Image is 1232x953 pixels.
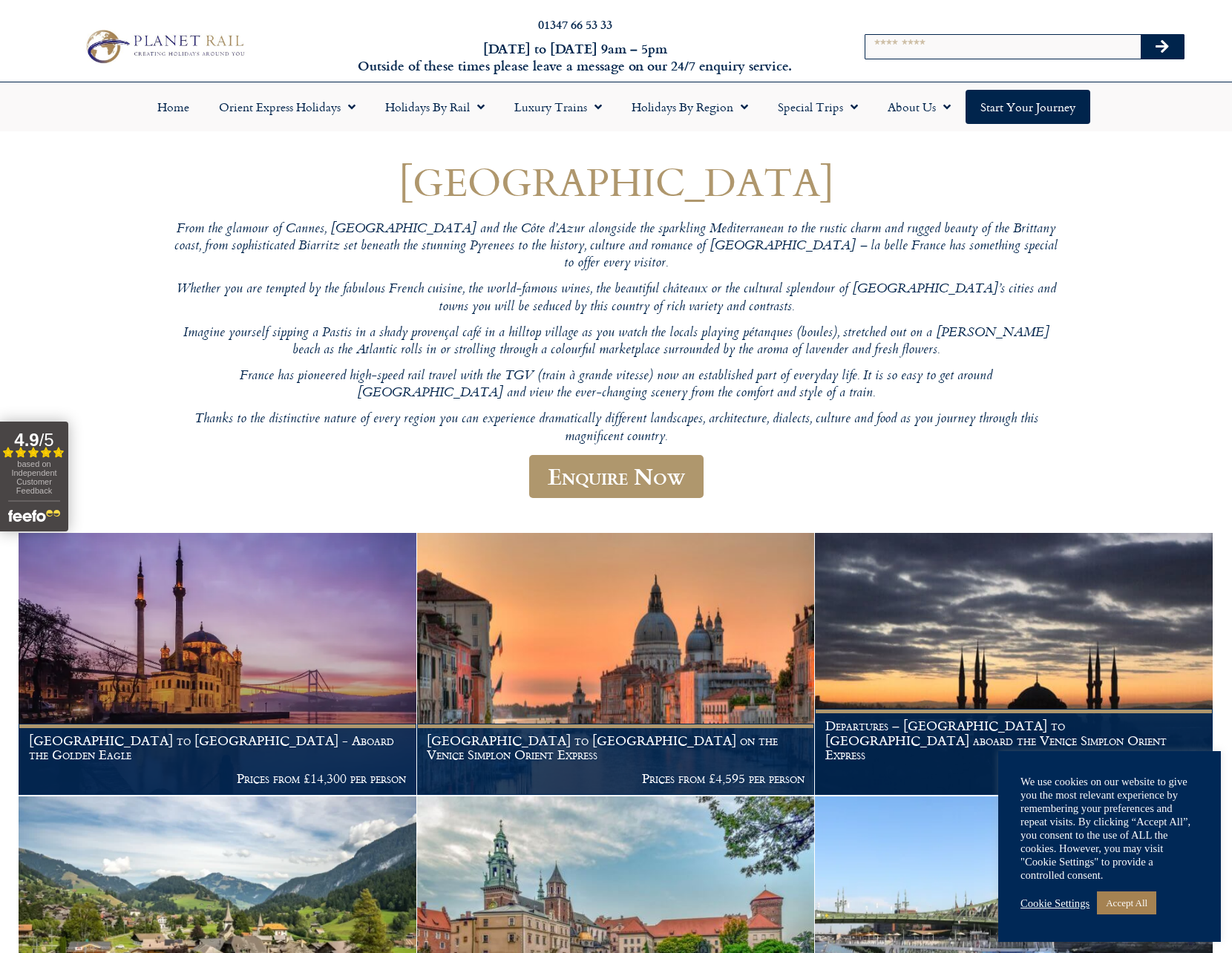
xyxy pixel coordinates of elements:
a: Orient Express Holidays [204,90,370,124]
button: Search [1141,35,1184,59]
p: Whether you are tempted by the fabulous French cuisine, the world-famous wines, the beautiful châ... [171,281,1061,316]
h1: [GEOGRAPHIC_DATA] to [GEOGRAPHIC_DATA] - Aboard the Golden Eagle [29,733,407,762]
a: Departures – [GEOGRAPHIC_DATA] to [GEOGRAPHIC_DATA] aboard the Venice Simplon Orient Express Pric... [815,533,1213,796]
a: 01347 66 53 33 [538,16,612,33]
a: Holidays by Rail [370,90,499,124]
a: Cookie Settings [1020,897,1090,910]
p: From the glamour of Cannes, [GEOGRAPHIC_DATA] and the Côte d’Azur alongside the sparkling Mediter... [171,221,1061,273]
p: Prices from £14,300 per person [29,771,407,786]
a: [GEOGRAPHIC_DATA] to [GEOGRAPHIC_DATA] on the Venice Simplon Orient Express Prices from £4,595 pe... [417,533,816,796]
a: About Us [873,90,966,124]
h1: [GEOGRAPHIC_DATA] [171,160,1061,203]
p: France has pioneered high-speed rail travel with the TGV (train à grande vitesse) now an establis... [171,368,1061,403]
a: Enquire Now [529,455,704,499]
nav: Menu [7,90,1225,124]
img: Planet Rail Train Holidays Logo [79,26,249,68]
a: Accept All [1097,891,1156,914]
a: Luxury Trains [499,90,617,124]
p: Prices from £4,595 per person [427,771,805,786]
p: Thanks to the distinctive nature of every region you can experience dramatically different landsc... [171,411,1061,446]
a: Special Trips [763,90,873,124]
p: Prices from £17,995 per person [825,771,1203,786]
a: Home [142,90,204,124]
h1: Departures – [GEOGRAPHIC_DATA] to [GEOGRAPHIC_DATA] aboard the Venice Simplon Orient Express [825,718,1203,762]
img: Orient Express Special Venice compressed [417,533,815,795]
a: Start your Journey [966,90,1090,124]
a: Holidays by Region [617,90,763,124]
a: [GEOGRAPHIC_DATA] to [GEOGRAPHIC_DATA] - Aboard the Golden Eagle Prices from £14,300 per person [19,533,417,796]
p: Imagine yourself sipping a Pastis in a shady provençal café in a hilltop village as you watch the... [171,325,1061,360]
h1: [GEOGRAPHIC_DATA] to [GEOGRAPHIC_DATA] on the Venice Simplon Orient Express [427,733,805,762]
div: We use cookies on our website to give you the most relevant experience by remembering your prefer... [1020,775,1199,882]
h6: [DATE] to [DATE] 9am – 5pm Outside of these times please leave a message on our 24/7 enquiry serv... [332,40,818,75]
